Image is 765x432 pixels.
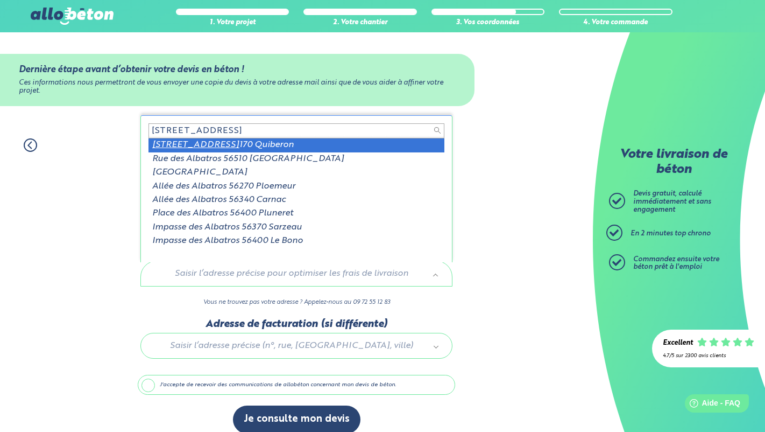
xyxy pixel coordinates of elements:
[148,234,444,248] div: Impasse des Albatros 56400 Le Bono
[152,141,239,149] span: [STREET_ADDRESS]
[669,390,753,420] iframe: Help widget launcher
[148,152,444,166] div: Rue des Albatros 56510 [GEOGRAPHIC_DATA]
[148,166,444,179] div: [GEOGRAPHIC_DATA]
[148,138,444,152] div: 170 Quiberon
[148,180,444,193] div: Allée des Albatros 56270 Ploemeur
[148,193,444,207] div: Allée des Albatros 56340 Carnac
[148,221,444,234] div: Impasse des Albatros 56370 Sarzeau
[148,207,444,220] div: Place des Albatros 56400 Pluneret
